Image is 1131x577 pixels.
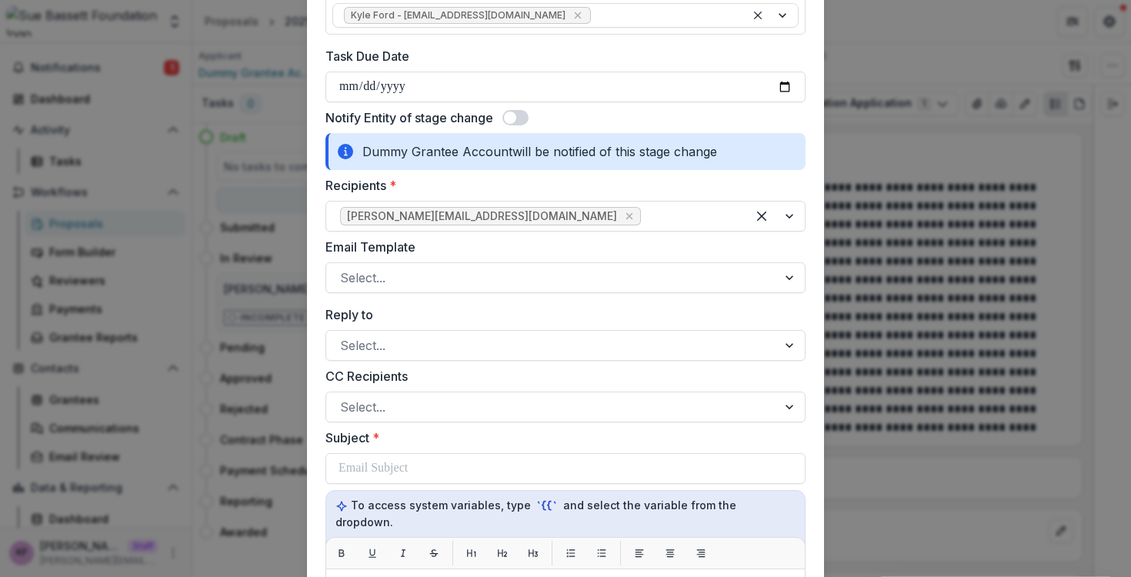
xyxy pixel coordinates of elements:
label: Subject [325,429,796,447]
button: H1 [459,541,484,565]
button: Align center [658,541,682,565]
div: Remove kyle@trytemelio.com [622,208,637,224]
span: Kyle Ford - [EMAIL_ADDRESS][DOMAIN_NAME] [351,10,565,21]
div: Clear selected options [749,6,767,25]
button: Italic [391,541,415,565]
button: List [589,541,614,565]
button: Align left [627,541,652,565]
div: Dummy Grantee Account will be notified of this stage change [325,133,806,170]
button: List [559,541,583,565]
span: [PERSON_NAME][EMAIL_ADDRESS][DOMAIN_NAME] [347,210,617,223]
button: Align right [689,541,713,565]
code: `{{` [534,498,560,514]
div: Clear selected options [749,204,774,228]
label: Task Due Date [325,47,796,65]
p: To access system variables, type and select the variable from the dropdown. [335,497,796,530]
button: Bold [329,541,354,565]
button: Strikethrough [422,541,446,565]
label: Recipients [325,176,796,195]
label: Email Template [325,238,796,256]
button: H2 [490,541,515,565]
div: Remove Kyle Ford - kyle@trytemelio.com [570,8,586,23]
label: CC Recipients [325,367,796,385]
button: Underline [360,541,385,565]
label: Notify Entity of stage change [325,108,493,127]
label: Reply to [325,305,796,324]
button: H3 [521,541,545,565]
